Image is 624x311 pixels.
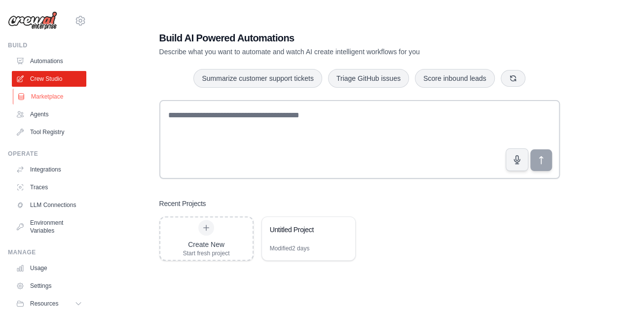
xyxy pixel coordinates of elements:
div: Operate [8,150,86,158]
div: Modified 2 days [270,244,310,252]
button: Score inbound leads [415,69,495,88]
button: Triage GitHub issues [328,69,409,88]
h3: Recent Projects [159,199,206,208]
div: Untitled Project [270,225,337,235]
a: Crew Studio [12,71,86,87]
a: Traces [12,179,86,195]
iframe: Chat Widget [575,264,624,311]
h1: Build AI Powered Automations [159,31,491,45]
a: LLM Connections [12,197,86,213]
a: Automations [12,53,86,69]
a: Usage [12,260,86,276]
img: Logo [8,11,57,30]
div: Build [8,41,86,49]
a: Tool Registry [12,124,86,140]
button: Click to speak your automation idea [506,148,528,171]
p: Describe what you want to automate and watch AI create intelligent workflows for you [159,47,491,57]
a: Integrations [12,162,86,177]
a: Environment Variables [12,215,86,239]
a: Marketplace [13,89,87,104]
div: Create New [183,240,230,249]
a: Agents [12,106,86,122]
div: Start fresh project [183,249,230,257]
a: Settings [12,278,86,294]
button: Get new suggestions [501,70,525,87]
button: Summarize customer support tickets [193,69,322,88]
span: Resources [30,300,58,308]
div: Manage [8,248,86,256]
